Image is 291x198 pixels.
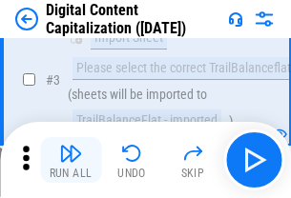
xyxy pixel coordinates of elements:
[239,145,269,175] img: Main button
[15,8,38,30] img: Back
[162,137,223,183] button: Skip
[228,11,243,27] img: Support
[120,142,143,165] img: Undo
[46,72,60,88] span: # 3
[181,168,205,179] div: Skip
[73,109,221,132] div: TrailBalanceFlat - imported
[91,27,167,49] div: Import Sheet
[253,8,276,30] img: Settings menu
[46,1,220,37] div: Digital Content Capitalization ([DATE])
[40,137,101,183] button: Run All
[59,142,82,165] img: Run All
[117,168,146,179] div: Undo
[181,142,204,165] img: Skip
[50,168,93,179] div: Run All
[101,137,162,183] button: Undo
